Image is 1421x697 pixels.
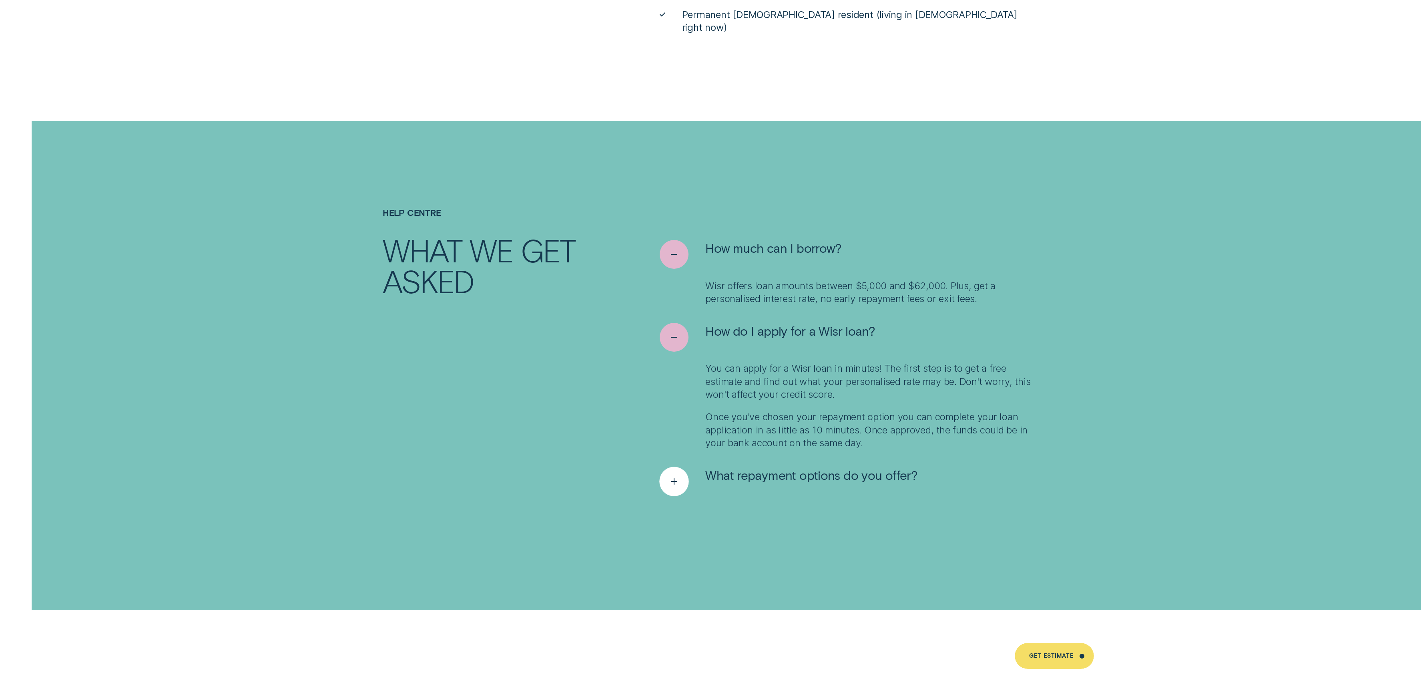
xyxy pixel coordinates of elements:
a: Get Estimate [1015,643,1094,669]
p: Wisr offers loan amounts between $5,000 and $62,000. Plus, get a personalised interest rate, no e... [705,280,1038,306]
span: How much can I borrow? [705,240,841,256]
h4: Help Centre [383,207,595,218]
span: How do I apply for a Wisr loan? [705,323,875,338]
p: Once you've chosen your repayment option you can complete your loan application in as little as 1... [705,411,1038,449]
span: Permanent [DEMOGRAPHIC_DATA] resident (living in [DEMOGRAPHIC_DATA] right now) [682,8,1038,34]
button: See more [660,467,917,496]
span: What repayment options do you offer? [705,467,917,483]
button: See less [660,240,841,269]
h2: What we get asked [383,235,595,296]
button: See less [660,323,875,352]
p: You can apply for a Wisr loan in minutes! The first step is to get a free estimate and find out w... [705,362,1038,401]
